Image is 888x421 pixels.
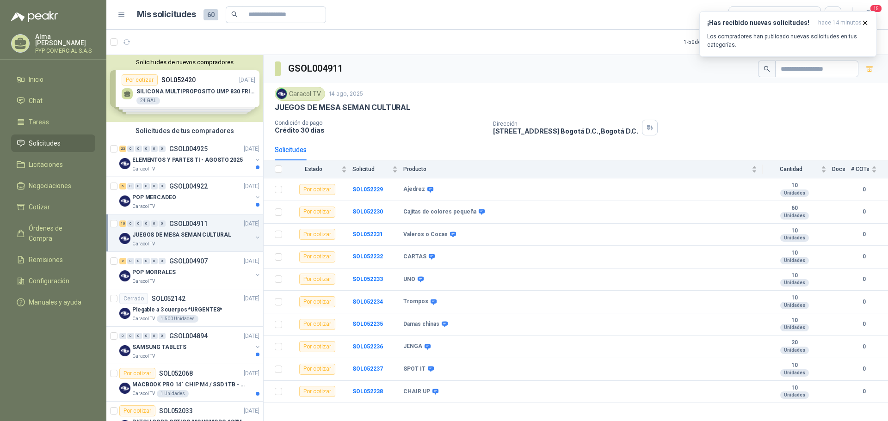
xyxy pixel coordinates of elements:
[11,134,95,152] a: Solicitudes
[352,388,383,395] b: SOL052238
[132,231,231,239] p: JUEGOS DE MESA SEMAN CULTURAL
[763,182,826,189] b: 10
[763,272,826,280] b: 10
[143,333,150,339] div: 0
[244,182,259,191] p: [DATE]
[11,92,95,110] a: Chat
[780,302,809,309] div: Unidades
[151,146,158,152] div: 0
[132,390,155,397] p: Caracol TV
[29,117,49,127] span: Tareas
[137,8,196,21] h1: Mis solicitudes
[159,258,166,264] div: 0
[119,195,130,207] img: Company Logo
[143,146,150,152] div: 0
[403,388,430,396] b: CHAIR UP
[29,255,63,265] span: Remisiones
[244,407,259,415] p: [DATE]
[159,408,193,414] p: SOL052033
[275,120,486,126] p: Condición de pago
[352,208,383,215] a: SOL052230
[403,231,448,238] b: Valeros o Cocas
[299,229,335,240] div: Por cotizar
[403,186,425,193] b: Ajedrez
[244,294,259,303] p: [DATE]
[151,220,158,227] div: 0
[780,324,809,331] div: Unidades
[119,383,130,394] img: Company Logo
[352,321,383,327] a: SOL052235
[119,270,130,281] img: Company Logo
[119,368,155,379] div: Por cotizar
[119,256,261,285] a: 2 0 0 0 0 0 GSOL004907[DATE] Company LogoPOP MORRALESCaracol TV
[493,121,638,127] p: Dirección
[763,227,826,235] b: 10
[29,159,63,170] span: Licitaciones
[780,369,809,377] div: Unidades
[119,218,261,248] a: 10 0 0 0 0 0 GSOL004911[DATE] Company LogoJUEGOS DE MESA SEMAN CULTURALCaracol TV
[329,90,363,98] p: 14 ago, 2025
[106,364,263,402] a: Por cotizarSOL052068[DATE] Company LogoMACBOOK PRO 14" CHIP M4 / SSD 1TB - 24 GB RAMCaracol TV1 U...
[119,293,148,304] div: Cerrado
[135,258,142,264] div: 0
[127,146,134,152] div: 0
[127,258,134,264] div: 0
[132,193,176,202] p: POP MERCADEO
[159,370,193,377] p: SOL052068
[135,333,142,339] div: 0
[734,10,754,20] div: Todas
[403,276,415,283] b: UNO
[29,223,86,244] span: Órdenes de Compra
[110,59,259,66] button: Solicitudes de nuevos compradores
[352,299,383,305] a: SOL052234
[119,333,126,339] div: 0
[119,181,261,210] a: 5 0 0 0 0 0 GSOL004922[DATE] Company LogoPOP MERCADEOCaracol TV
[29,96,43,106] span: Chat
[119,405,155,416] div: Por cotizar
[11,272,95,290] a: Configuración
[764,66,770,72] span: search
[851,166,869,172] span: # COTs
[132,156,243,165] p: ELEMENTOS Y PARTES TI - AGOSTO 2025
[11,251,95,268] a: Remisiones
[119,308,130,319] img: Company Logo
[152,295,185,302] p: SOL052142
[780,234,809,242] div: Unidades
[684,35,740,49] div: 1 - 50 de 165
[157,390,189,397] div: 1 Unidades
[851,298,877,306] b: 0
[707,32,869,49] p: Los compradores han publicado nuevas solicitudes en tus categorías.
[132,305,222,314] p: Plegable a 3 cuerpos *URGENTES*
[119,183,126,189] div: 5
[851,252,877,261] b: 0
[763,317,826,324] b: 10
[352,366,383,372] a: SOL052237
[29,297,81,307] span: Manuales y ayuda
[29,74,43,85] span: Inicio
[780,347,809,354] div: Unidades
[352,231,383,238] b: SOL052231
[851,230,877,239] b: 0
[119,233,130,244] img: Company Logo
[106,289,263,327] a: CerradoSOL052142[DATE] Company LogoPlegable a 3 cuerpos *URGENTES*Caracol TV1.500 Unidades
[352,343,383,350] a: SOL052236
[352,186,383,193] b: SOL052229
[299,251,335,262] div: Por cotizar
[35,48,95,54] p: PYP COMERCIAL S.A.S
[851,320,877,329] b: 0
[157,315,198,323] div: 1.500 Unidades
[780,391,809,399] div: Unidades
[763,362,826,369] b: 10
[275,87,325,101] div: Caracol TV
[169,333,208,339] p: GSOL004894
[11,156,95,173] a: Licitaciones
[231,11,238,18] span: search
[119,258,126,264] div: 2
[159,146,166,152] div: 0
[299,386,335,397] div: Por cotizar
[11,220,95,247] a: Órdenes de Compra
[151,258,158,264] div: 0
[763,294,826,302] b: 10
